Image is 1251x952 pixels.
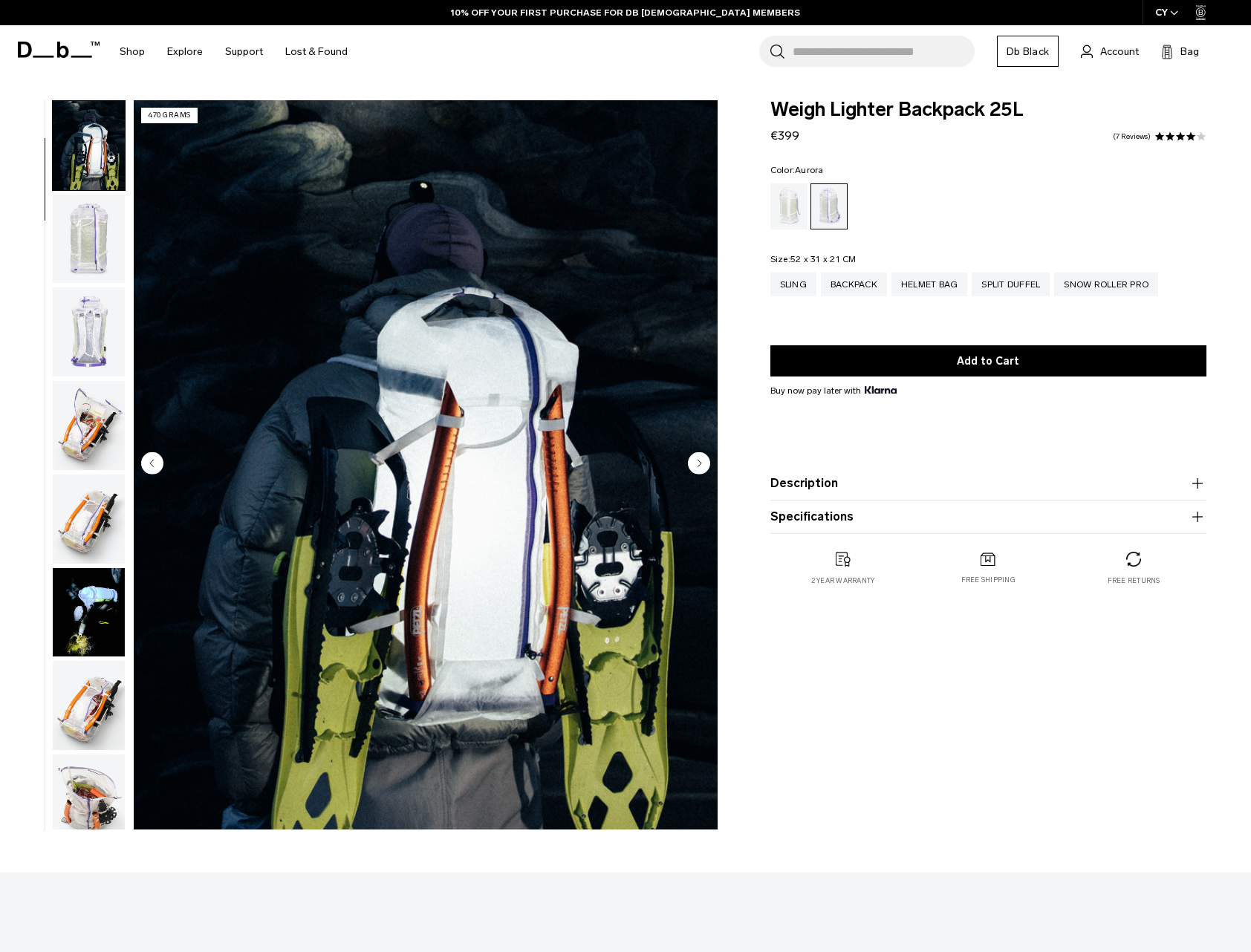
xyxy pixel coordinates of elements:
[120,25,145,78] a: Shop
[1113,133,1151,140] a: 7 reviews
[53,475,125,564] img: Weigh_Lighter_Backpack_25L_5.png
[52,100,126,191] button: Weigh_Lighter_Backpack_25L_Lifestyle_new.png
[770,100,1206,120] span: Weigh Lighter Backpack 25L
[52,567,126,658] button: Weigh Lighter Backpack 25L Aurora
[53,661,125,750] img: Weigh_Lighter_Backpack_25L_6.png
[821,273,887,296] a: Backpack
[770,255,857,264] legend: Size:
[770,475,1206,492] button: Description
[1180,44,1199,59] span: Bag
[52,287,126,377] button: Weigh_Lighter_Backpack_25L_3.png
[52,474,126,564] button: Weigh_Lighter_Backpack_25L_5.png
[811,576,875,586] p: 2 year warranty
[1108,576,1160,586] p: Free returns
[1054,273,1158,296] a: Snow Roller Pro
[865,386,897,394] img: {"height" => 20, "alt" => "Klarna"}
[53,287,125,376] img: Weigh_Lighter_Backpack_25L_3.png
[141,108,198,123] p: 470 grams
[810,183,848,229] a: Aurora
[891,273,968,296] a: Helmet Bag
[997,36,1059,67] a: Db Black
[53,568,125,657] img: Weigh Lighter Backpack 25L Aurora
[1100,44,1139,59] span: Account
[795,165,824,175] span: Aurora
[770,384,897,397] span: Buy now pay later with
[688,452,710,477] button: Next slide
[52,660,126,751] button: Weigh_Lighter_Backpack_25L_6.png
[108,25,359,78] nav: Main Navigation
[53,195,125,284] img: Weigh_Lighter_Backpack_25L_2.png
[790,254,857,264] span: 52 x 31 x 21 CM
[52,754,126,844] button: Weigh_Lighter_Backpack_25L_7.png
[134,100,718,829] li: 2 / 18
[1161,42,1199,60] button: Bag
[770,273,816,296] a: Sling
[770,183,808,229] a: Diffusion
[961,575,1016,585] p: Free shipping
[167,25,203,78] a: Explore
[225,25,263,78] a: Support
[52,194,126,284] button: Weigh_Lighter_Backpack_25L_2.png
[53,101,125,190] img: Weigh_Lighter_Backpack_25L_Lifestyle_new.png
[53,381,125,470] img: Weigh_Lighter_Backpack_25L_4.png
[770,345,1206,376] button: Add to Cart
[972,273,1050,296] a: Split Duffel
[52,380,126,471] button: Weigh_Lighter_Backpack_25L_4.png
[451,6,800,19] a: 10% OFF YOUR FIRST PURCHASE FOR DB [DEMOGRAPHIC_DATA] MEMBERS
[1081,42,1139,60] a: Account
[770,128,799,143] span: €399
[770,166,824,175] legend: Color:
[285,25,348,78] a: Lost & Found
[134,100,718,829] img: Weigh_Lighter_Backpack_25L_Lifestyle_new.png
[770,508,1206,526] button: Specifications
[141,452,163,477] button: Previous slide
[53,754,125,844] img: Weigh_Lighter_Backpack_25L_7.png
